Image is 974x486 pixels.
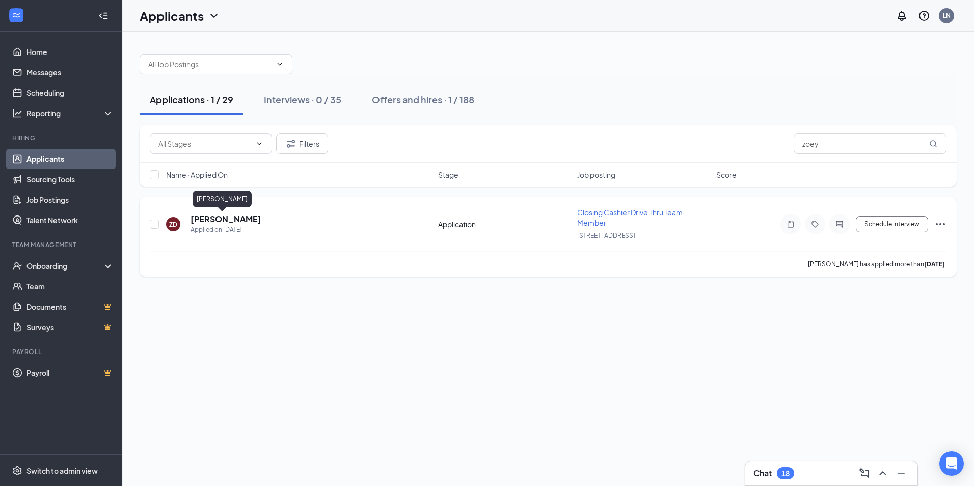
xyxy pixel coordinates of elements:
[158,138,251,149] input: All Stages
[809,220,821,228] svg: Tag
[896,10,908,22] svg: Notifications
[943,11,951,20] div: LN
[577,208,683,227] span: Closing Cashier Drive Thru Team Member
[26,296,114,317] a: DocumentsCrown
[934,218,946,230] svg: Ellipses
[12,240,112,249] div: Team Management
[858,467,871,479] svg: ComposeMessage
[264,93,341,106] div: Interviews · 0 / 35
[26,466,98,476] div: Switch to admin view
[26,261,105,271] div: Onboarding
[26,62,114,83] a: Messages
[26,276,114,296] a: Team
[438,219,571,229] div: Application
[438,170,458,180] span: Stage
[372,93,474,106] div: Offers and hires · 1 / 188
[208,10,220,22] svg: ChevronDown
[895,467,907,479] svg: Minimize
[26,210,114,230] a: Talent Network
[191,213,261,225] h5: [PERSON_NAME]
[856,465,873,481] button: ComposeMessage
[856,216,928,232] button: Schedule Interview
[753,468,772,479] h3: Chat
[191,225,261,235] div: Applied on [DATE]
[255,140,263,148] svg: ChevronDown
[169,220,177,229] div: ZD
[12,347,112,356] div: Payroll
[794,133,946,154] input: Search in applications
[150,93,233,106] div: Applications · 1 / 29
[285,138,297,150] svg: Filter
[98,11,109,21] svg: Collapse
[26,83,114,103] a: Scheduling
[784,220,797,228] svg: Note
[808,260,946,268] p: [PERSON_NAME] has applied more than .
[26,108,114,118] div: Reporting
[276,60,284,68] svg: ChevronDown
[877,467,889,479] svg: ChevronUp
[781,469,790,478] div: 18
[924,260,945,268] b: [DATE]
[26,149,114,169] a: Applicants
[26,363,114,383] a: PayrollCrown
[26,42,114,62] a: Home
[716,170,737,180] span: Score
[148,59,272,70] input: All Job Postings
[577,170,615,180] span: Job posting
[875,465,891,481] button: ChevronUp
[929,140,937,148] svg: MagnifyingGlass
[26,169,114,190] a: Sourcing Tools
[166,170,228,180] span: Name · Applied On
[193,191,252,207] div: [PERSON_NAME]
[833,220,846,228] svg: ActiveChat
[893,465,909,481] button: Minimize
[12,108,22,118] svg: Analysis
[12,133,112,142] div: Hiring
[11,10,21,20] svg: WorkstreamLogo
[12,261,22,271] svg: UserCheck
[276,133,328,154] button: Filter Filters
[26,190,114,210] a: Job Postings
[939,451,964,476] div: Open Intercom Messenger
[140,7,204,24] h1: Applicants
[12,466,22,476] svg: Settings
[918,10,930,22] svg: QuestionInfo
[577,232,635,239] span: [STREET_ADDRESS]
[26,317,114,337] a: SurveysCrown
